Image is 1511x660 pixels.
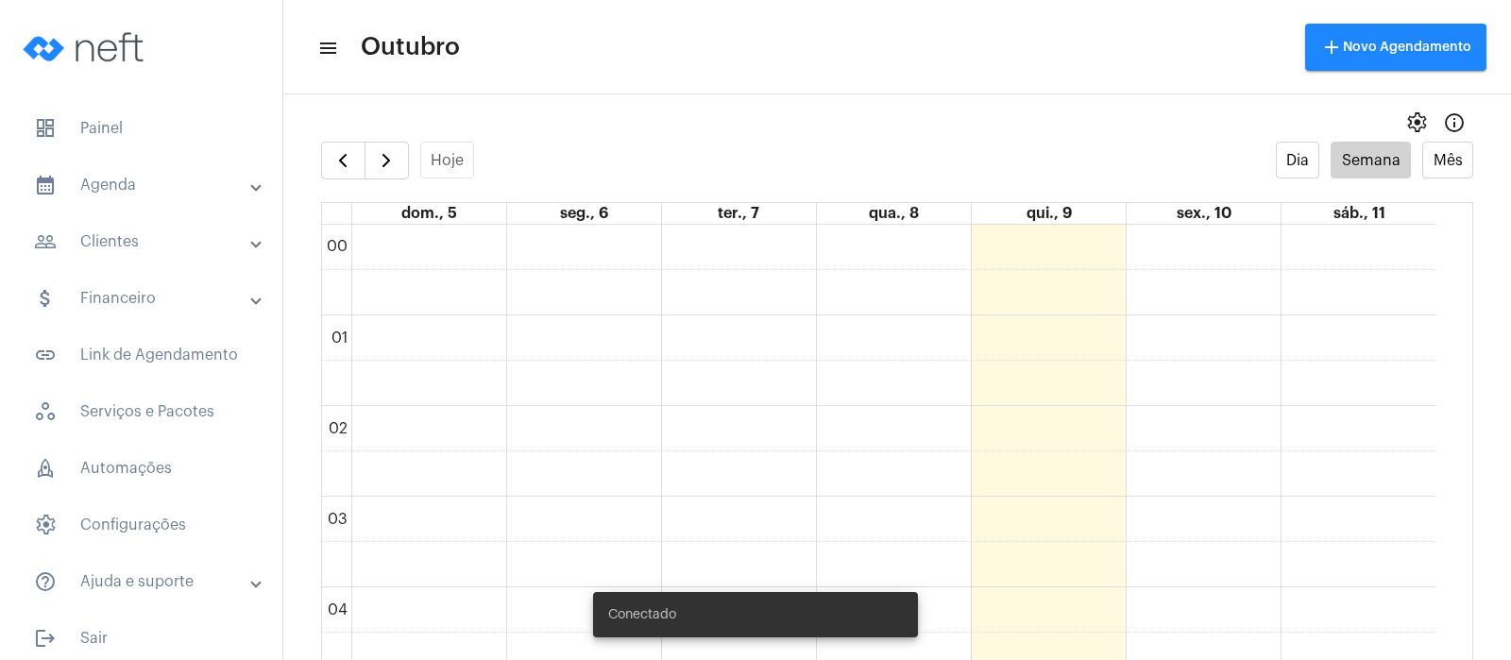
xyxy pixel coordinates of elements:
span: Automações [19,446,263,491]
mat-panel-title: Financeiro [34,287,252,310]
mat-icon: Info [1443,111,1466,134]
mat-icon: sidenav icon [34,230,57,253]
div: 01 [328,330,351,347]
mat-icon: sidenav icon [34,344,57,366]
span: settings [1405,111,1428,134]
a: 10 de outubro de 2025 [1173,203,1235,224]
button: Próximo Semana [365,142,409,179]
button: Mês [1422,142,1473,178]
span: Outubro [361,32,460,62]
a: 9 de outubro de 2025 [1023,203,1076,224]
span: Serviços e Pacotes [19,389,263,434]
button: Novo Agendamento [1305,24,1486,71]
mat-icon: add [1320,36,1343,59]
span: Novo Agendamento [1320,41,1471,54]
mat-expansion-panel-header: sidenav iconAgenda [11,162,282,208]
span: sidenav icon [34,457,57,480]
a: 8 de outubro de 2025 [865,203,923,224]
a: 7 de outubro de 2025 [714,203,763,224]
div: 03 [324,511,351,528]
span: sidenav icon [34,514,57,536]
button: Info [1435,104,1473,142]
a: 11 de outubro de 2025 [1330,203,1389,224]
mat-panel-title: Ajuda e suporte [34,570,252,593]
mat-expansion-panel-header: sidenav iconAjuda e suporte [11,559,282,604]
mat-expansion-panel-header: sidenav iconFinanceiro [11,276,282,321]
mat-expansion-panel-header: sidenav iconClientes [11,219,282,264]
span: sidenav icon [34,400,57,423]
a: 5 de outubro de 2025 [398,203,461,224]
button: Semana [1331,142,1411,178]
span: Painel [19,106,263,151]
button: settings [1398,104,1435,142]
mat-icon: sidenav icon [34,627,57,650]
div: 00 [323,238,351,255]
span: Conectado [608,605,676,624]
button: Semana Anterior [321,142,365,179]
a: 6 de outubro de 2025 [556,203,612,224]
img: logo-neft-novo-2.png [15,9,157,85]
mat-icon: sidenav icon [317,37,336,59]
div: 02 [325,420,351,437]
span: Link de Agendamento [19,332,263,378]
mat-icon: sidenav icon [34,570,57,593]
span: sidenav icon [34,117,57,140]
mat-icon: sidenav icon [34,287,57,310]
mat-icon: sidenav icon [34,174,57,196]
mat-panel-title: Agenda [34,174,252,196]
button: Dia [1276,142,1320,178]
mat-panel-title: Clientes [34,230,252,253]
div: 04 [324,601,351,618]
span: Configurações [19,502,263,548]
button: Hoje [420,142,475,178]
